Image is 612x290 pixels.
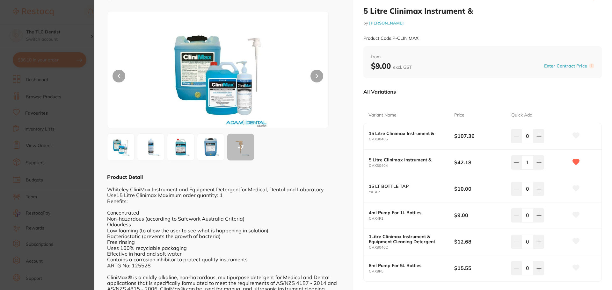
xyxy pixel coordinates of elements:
[369,164,454,168] small: CMX30404
[109,136,132,159] img: Q0xJTklNQVguanBn
[369,184,446,189] b: 15 LT BOTTLE TAP
[369,234,446,244] b: 1Litre Clinimax Instrument & Equipment Cleaning Detergent
[152,27,284,128] img: Q0xJTklNQVguanBn
[371,54,594,60] span: from
[199,136,222,159] img: NDA1LmpwZw
[589,63,594,68] label: i
[371,61,412,71] b: $9.00
[369,263,446,268] b: 8ml Pump For 5L Bottles
[227,134,254,160] div: + 7
[139,136,162,159] img: WDMwNDAyLmpwZWc
[393,64,412,70] span: excl. GST
[454,238,506,245] b: $12.68
[454,132,506,139] b: $107.36
[363,6,602,16] h2: 5 Litre Clinimax Instrument &
[454,212,506,219] b: $9.00
[363,88,396,95] p: All Variations
[363,36,419,41] small: Product Code: P-CLINIMAX
[369,190,454,194] small: YATAP
[542,63,589,69] button: Enter Contract Price
[169,136,192,159] img: WDMwNDA0LmpwZWc
[454,265,506,272] b: $15.55
[368,112,397,118] p: Variant Name
[454,112,464,118] p: Price
[369,137,454,141] small: CMX30405
[369,131,446,136] b: 15 Litre Clinimax Instrument &
[363,21,602,25] small: by
[369,245,454,250] small: CMX30402
[454,159,506,166] b: $42.18
[369,269,454,273] small: CMX8P5
[511,112,532,118] p: Quick Add
[369,210,446,215] b: 4ml Pump For 1L Bottles
[369,216,454,221] small: CMX4P1
[454,185,506,192] b: $10.00
[227,133,254,161] button: +7
[369,20,404,25] a: [PERSON_NAME]
[369,157,446,162] b: 5 Litre Clinimax Instrument &
[107,174,143,180] b: Product Detail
